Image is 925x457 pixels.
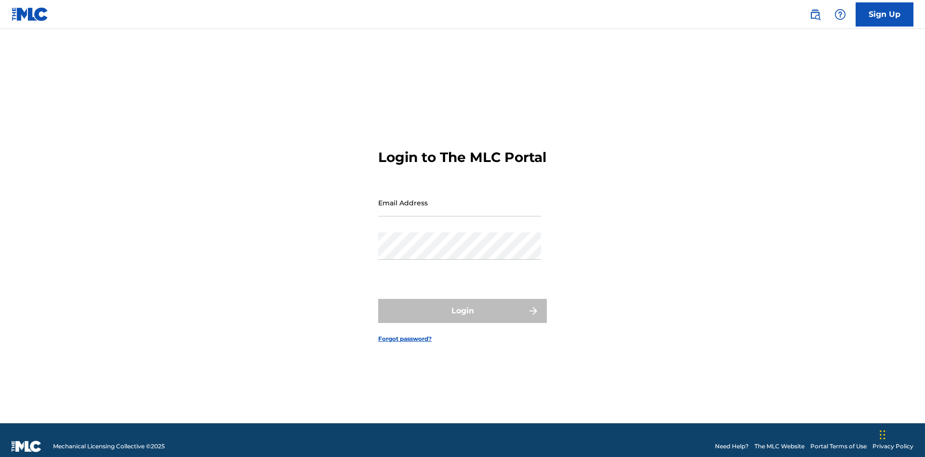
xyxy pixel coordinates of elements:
h3: Login to The MLC Portal [378,149,546,166]
a: Privacy Policy [872,442,913,451]
a: Forgot password? [378,335,432,343]
img: logo [12,441,41,452]
a: Sign Up [856,2,913,27]
span: Mechanical Licensing Collective © 2025 [53,442,165,451]
div: Drag [880,420,885,449]
img: search [809,9,821,20]
img: help [834,9,846,20]
div: Help [831,5,850,24]
a: Public Search [806,5,825,24]
a: Need Help? [715,442,749,451]
img: MLC Logo [12,7,49,21]
a: The MLC Website [754,442,805,451]
a: Portal Terms of Use [810,442,867,451]
iframe: Chat Widget [877,411,925,457]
